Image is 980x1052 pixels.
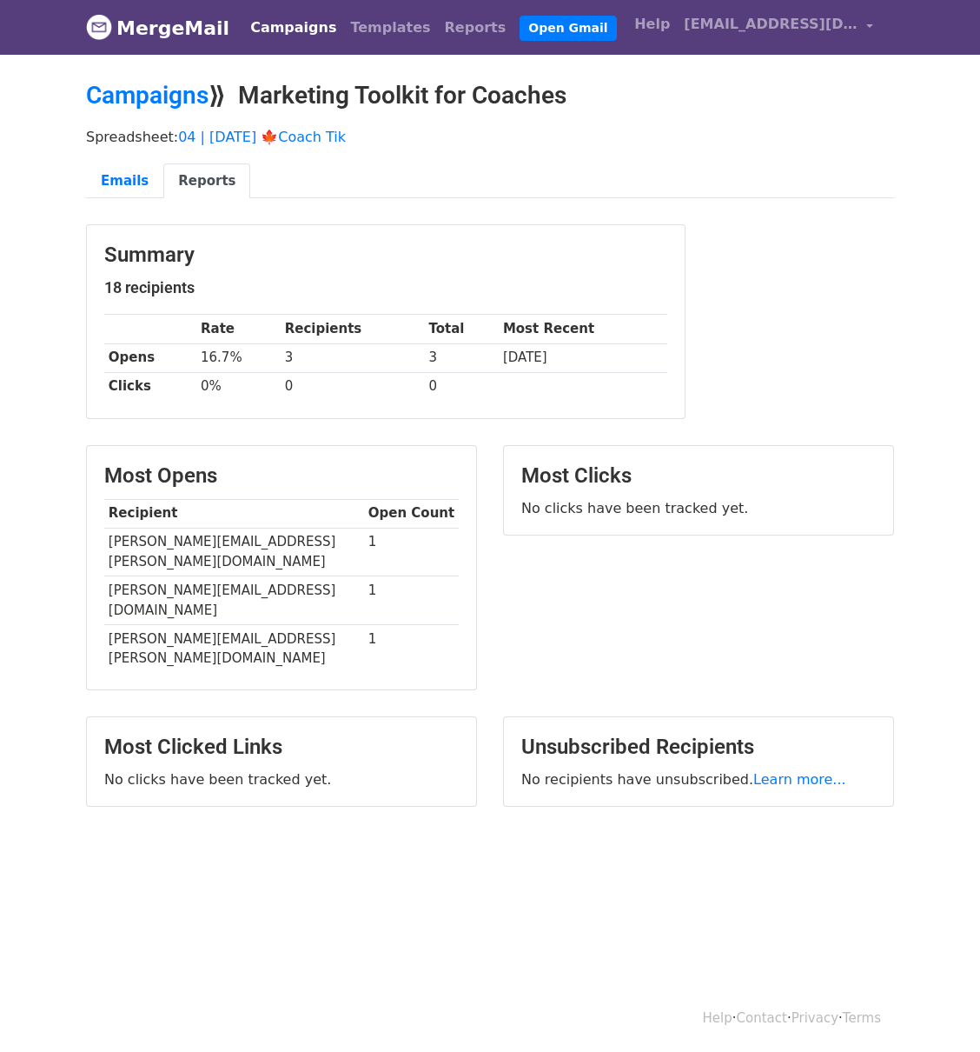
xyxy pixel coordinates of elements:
[499,315,667,343] th: Most Recent
[521,463,876,489] h3: Most Clicks
[737,1010,787,1026] a: Contact
[364,624,459,672] td: 1
[196,372,281,401] td: 0%
[196,315,281,343] th: Rate
[521,735,876,760] h3: Unsubscribed Recipients
[104,343,196,372] th: Opens
[364,499,459,528] th: Open Count
[425,372,499,401] td: 0
[521,770,876,789] p: No recipients have unsubscribed.
[86,81,209,110] a: Campaigns
[521,499,876,517] p: No clicks have been tracked yet.
[104,576,364,625] td: [PERSON_NAME][EMAIL_ADDRESS][DOMAIN_NAME]
[86,10,229,46] a: MergeMail
[86,81,894,110] h2: ⟫ Marketing Toolkit for Coaches
[791,1010,838,1026] a: Privacy
[104,528,364,576] td: [PERSON_NAME][EMAIL_ADDRESS][PERSON_NAME][DOMAIN_NAME]
[178,129,346,145] a: 04 | [DATE] 🍁Coach Tik
[438,10,513,45] a: Reports
[893,969,980,1052] iframe: Chat Widget
[343,10,437,45] a: Templates
[281,372,425,401] td: 0
[196,343,281,372] td: 16.7%
[163,163,250,199] a: Reports
[499,343,667,372] td: [DATE]
[281,315,425,343] th: Recipients
[86,128,894,146] p: Spreadsheet:
[364,528,459,576] td: 1
[425,343,499,372] td: 3
[281,343,425,372] td: 3
[753,771,846,788] a: Learn more...
[86,14,112,40] img: MergeMail logo
[104,243,667,268] h3: Summary
[104,463,459,489] h3: Most Opens
[843,1010,881,1026] a: Terms
[677,7,880,48] a: [EMAIL_ADDRESS][DOMAIN_NAME]
[86,163,163,199] a: Emails
[627,7,677,42] a: Help
[104,735,459,760] h3: Most Clicked Links
[104,278,667,297] h5: 18 recipients
[425,315,499,343] th: Total
[104,770,459,789] p: No clicks have been tracked yet.
[104,624,364,672] td: [PERSON_NAME][EMAIL_ADDRESS][PERSON_NAME][DOMAIN_NAME]
[104,372,196,401] th: Clicks
[243,10,343,45] a: Campaigns
[520,16,616,41] a: Open Gmail
[364,576,459,625] td: 1
[703,1010,732,1026] a: Help
[104,499,364,528] th: Recipient
[684,14,857,35] span: [EMAIL_ADDRESS][DOMAIN_NAME]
